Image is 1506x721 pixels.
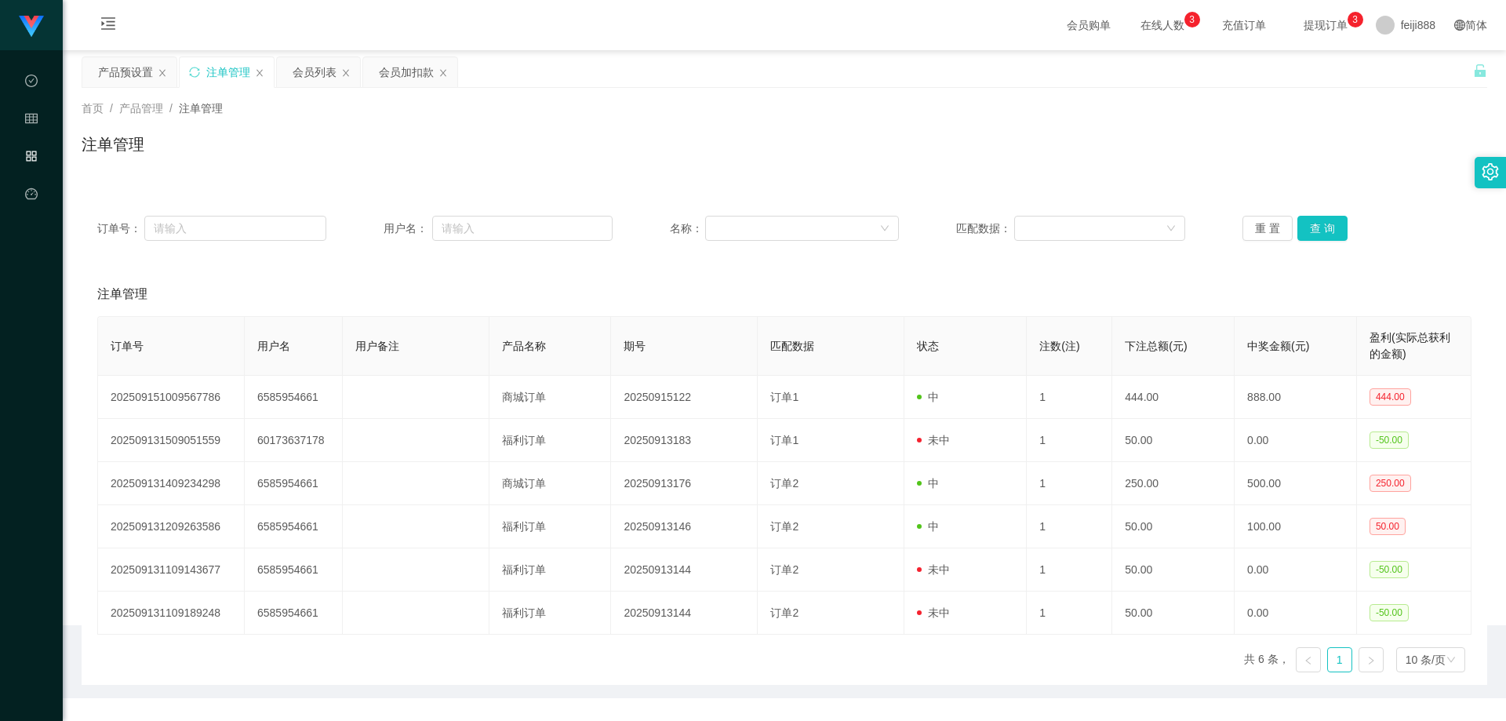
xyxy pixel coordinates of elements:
td: 6585954661 [245,592,343,635]
span: 期号 [624,340,646,352]
td: 202509131409234298 [98,462,245,505]
td: 1 [1027,376,1112,419]
a: 1 [1328,648,1351,672]
span: / [169,102,173,115]
td: 202509131109189248 [98,592,245,635]
td: 20250913176 [611,462,758,505]
input: 请输入 [432,216,613,241]
td: 202509131209263586 [98,505,245,548]
span: 注数(注) [1039,340,1079,352]
span: -50.00 [1370,561,1409,578]
span: 会员管理 [25,113,38,253]
td: 1 [1027,505,1112,548]
span: 中 [917,391,939,403]
span: 用户名： [384,220,432,237]
span: 订单2 [770,563,798,576]
i: 图标: down [1166,224,1176,235]
span: -50.00 [1370,432,1409,449]
i: 图标: setting [1482,163,1499,180]
td: 202509131509051559 [98,419,245,462]
span: 订单2 [770,606,798,619]
td: 福利订单 [489,505,612,548]
td: 20250913144 [611,548,758,592]
span: 匹配数据： [956,220,1014,237]
i: 图标: sync [189,67,200,78]
i: 图标: down [880,224,889,235]
td: 6585954661 [245,462,343,505]
span: 充值订单 [1214,20,1274,31]
p: 3 [1189,12,1195,27]
td: 6585954661 [245,505,343,548]
sup: 3 [1184,12,1200,27]
i: 图标: table [25,105,38,137]
span: 数据中心 [25,75,38,215]
p: 3 [1352,12,1358,27]
td: 1 [1027,592,1112,635]
span: 订单号： [97,220,144,237]
td: 50.00 [1112,548,1235,592]
td: 20250913144 [611,592,758,635]
span: 注单管理 [97,285,147,304]
div: 10 条/页 [1406,648,1446,672]
span: 状态 [917,340,939,352]
td: 0.00 [1235,548,1357,592]
li: 共 6 条， [1244,647,1290,672]
span: 订单2 [770,520,798,533]
td: 202509131109143677 [98,548,245,592]
td: 500.00 [1235,462,1357,505]
i: 图标: down [1446,655,1456,666]
div: 注单管理 [206,57,250,87]
span: 产品名称 [502,340,546,352]
i: 图标: left [1304,656,1313,665]
i: 图标: right [1366,656,1376,665]
input: 请输入 [144,216,326,241]
span: 产品管理 [119,102,163,115]
img: logo.9652507e.png [19,16,44,38]
span: 未中 [917,606,950,619]
td: 6585954661 [245,376,343,419]
i: 图标: close [438,68,448,78]
button: 查 询 [1297,216,1348,241]
span: 订单1 [770,391,798,403]
div: 会员加扣款 [379,57,434,87]
span: 中奖金额(元) [1247,340,1309,352]
span: 未中 [917,563,950,576]
span: -50.00 [1370,604,1409,621]
span: 444.00 [1370,388,1411,406]
i: 图标: menu-unfold [82,1,135,51]
td: 1 [1027,548,1112,592]
span: / [110,102,113,115]
span: 中 [917,477,939,490]
span: 匹配数据 [770,340,814,352]
span: 未中 [917,434,950,446]
div: 会员列表 [293,57,336,87]
td: 20250913146 [611,505,758,548]
td: 444.00 [1112,376,1235,419]
td: 50.00 [1112,505,1235,548]
li: 1 [1327,647,1352,672]
span: 首页 [82,102,104,115]
td: 50.00 [1112,592,1235,635]
i: 图标: global [1454,20,1465,31]
td: 250.00 [1112,462,1235,505]
span: 用户名 [257,340,290,352]
span: 盈利(实际总获利的金额) [1370,331,1450,360]
span: 注单管理 [179,102,223,115]
td: 100.00 [1235,505,1357,548]
span: 在线人数 [1133,20,1192,31]
td: 商城订单 [489,462,612,505]
td: 0.00 [1235,419,1357,462]
td: 福利订单 [489,548,612,592]
i: 图标: close [255,68,264,78]
i: 图标: unlock [1473,64,1487,78]
li: 下一页 [1359,647,1384,672]
li: 上一页 [1296,647,1321,672]
td: 1 [1027,419,1112,462]
td: 福利订单 [489,592,612,635]
td: 1 [1027,462,1112,505]
span: 产品管理 [25,151,38,290]
td: 0.00 [1235,592,1357,635]
td: 888.00 [1235,376,1357,419]
span: 订单2 [770,477,798,490]
span: 中 [917,520,939,533]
